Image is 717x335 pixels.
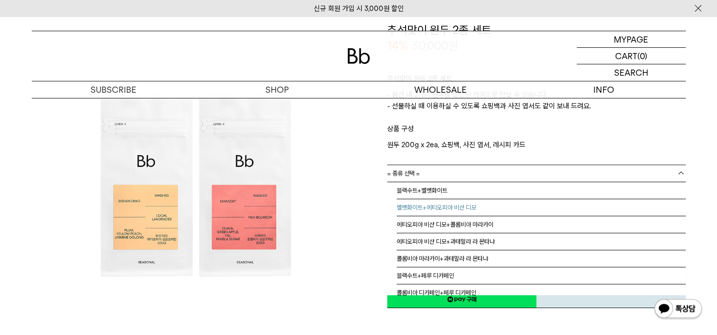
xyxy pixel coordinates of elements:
li: 벨벳화이트+에티오피아 비샨 디모 [397,199,686,216]
button: 구매하기 [536,275,686,308]
li: 블랙수트+페루 디카페인 [397,267,686,284]
p: SEARCH [614,64,648,81]
a: CART (0) [577,48,686,64]
a: SUBSCRIBE [32,81,195,98]
span: = 종류 선택 = [387,165,420,182]
p: (0) [637,48,647,64]
p: INFO [522,81,686,98]
a: 새창 [387,291,536,308]
li: 블랙수트+벨벳화이트 [397,182,686,199]
img: 로고 [347,48,370,64]
li: 콜롬비아 디카페인+페루 디카페인 [397,284,686,301]
li: 에티오피아 비샨 디모+콜롬비아 마라카이 [397,216,686,233]
li: 에티오피아 비샨 디모+과테말라 라 몬타냐 [397,233,686,250]
li: 콜롬비아 마라카이+과테말라 라 몬타냐 [397,250,686,267]
a: SHOP [195,81,359,98]
p: 상품 구성 [387,123,686,139]
p: MYPAGE [614,31,648,47]
p: 원두 200g x 2ea, 쇼핑백, 사진 엽서, 레시피 카드 [387,139,686,150]
a: MYPAGE [577,31,686,48]
p: WHOLESALE [359,81,522,98]
p: CART [615,48,637,64]
img: 카카오톡 채널 1:1 채팅 버튼 [653,298,703,321]
p: - 옵션 내 2가지 원두를 할인된 가격으로 만날 수 있습니다. - 선물하실 때 이용하실 수 있도록 쇼핑백과 사진 엽서도 같이 보내 드려요. [387,89,686,123]
a: 신규 회원 가입 시 3,000원 할인 [314,4,404,13]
